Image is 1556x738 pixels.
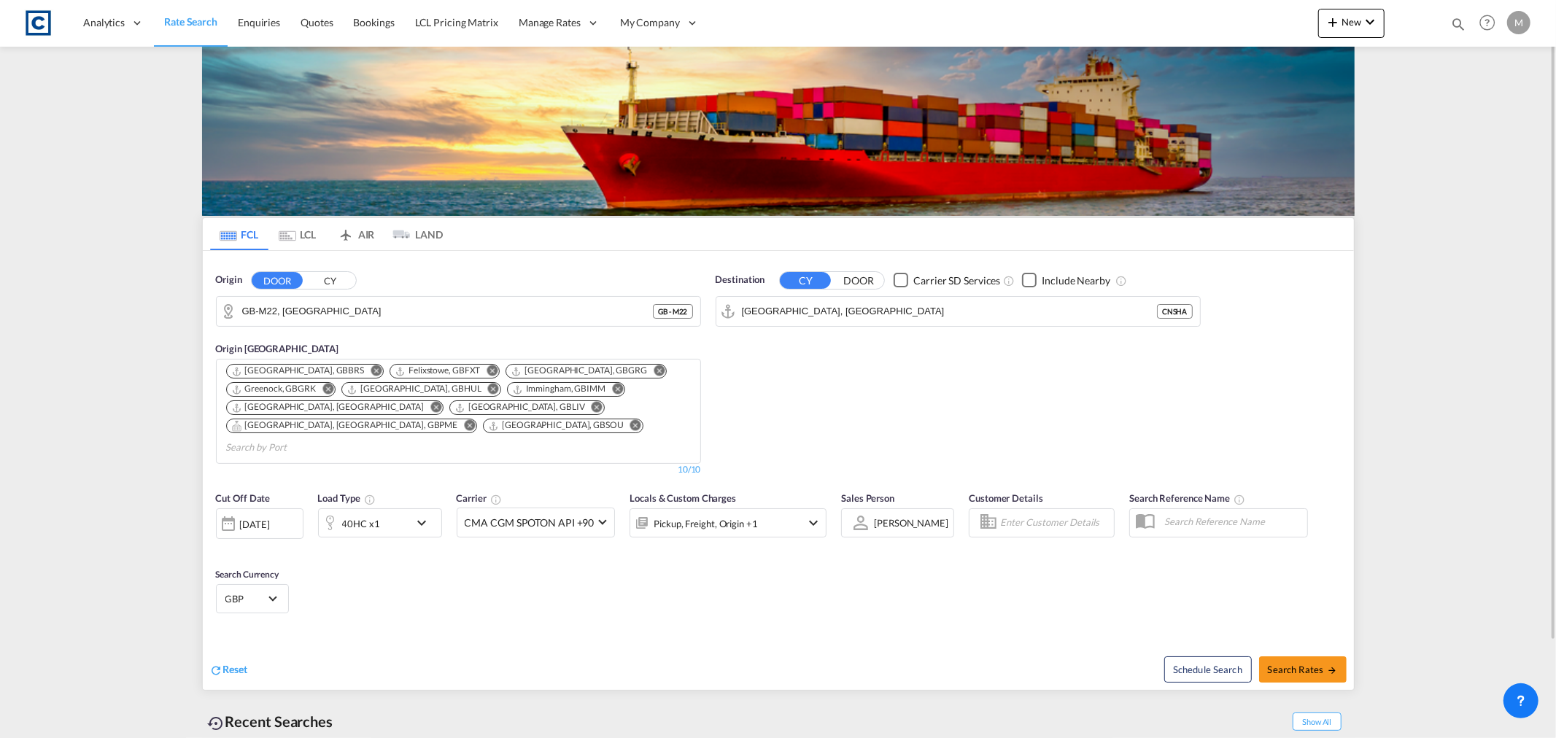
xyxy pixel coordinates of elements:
[224,360,693,459] md-chips-wrap: Chips container. Use arrow keys to select chips.
[327,218,385,250] md-tab-item: AIR
[1450,16,1466,32] md-icon: icon-magnify
[1129,492,1245,504] span: Search Reference Name
[678,464,701,476] div: 10/10
[477,365,499,379] button: Remove
[252,272,303,289] button: DOOR
[223,663,248,675] span: Reset
[231,383,317,395] div: Greenock, GBGRK
[716,273,765,287] span: Destination
[240,518,270,531] div: [DATE]
[301,16,333,28] span: Quotes
[454,401,588,413] div: Press delete to remove this chip.
[644,365,666,379] button: Remove
[164,15,217,28] span: Rate Search
[1115,275,1127,287] md-icon: Unchecked: Ignores neighbouring ports when fetching rates.Checked : Includes neighbouring ports w...
[1475,10,1507,36] div: Help
[512,383,605,395] div: Immingham, GBIMM
[658,306,687,316] span: GB - M22
[805,514,822,532] md-icon: icon-chevron-down
[1361,13,1379,31] md-icon: icon-chevron-down
[841,492,894,504] span: Sales Person
[742,300,1157,322] input: Search by Port
[226,436,365,459] input: Search by Port
[231,365,365,377] div: Bristol, GBBRS
[1318,9,1385,38] button: icon-plus 400-fgNewicon-chevron-down
[231,419,458,432] div: Portsmouth, HAM, GBPME
[22,7,55,39] img: 1fdb9190129311efbfaf67cbb4249bed.jpeg
[620,15,680,30] span: My Company
[347,383,484,395] div: Press delete to remove this chip.
[1327,665,1337,675] md-icon: icon-arrow-right
[1268,664,1338,675] span: Search Rates
[413,514,438,532] md-icon: icon-chevron-down
[1022,273,1110,288] md-checkbox: Checkbox No Ink
[217,297,700,326] md-input-container: GB-M22, Manchester
[479,383,500,397] button: Remove
[216,343,339,354] span: Origin [GEOGRAPHIC_DATA]
[238,16,280,28] span: Enquiries
[364,494,376,505] md-icon: icon-information-outline
[231,401,424,413] div: London Gateway Port, GBLGP
[305,272,356,289] button: CY
[1450,16,1466,38] div: icon-magnify
[313,383,335,397] button: Remove
[202,47,1355,216] img: LCL+%26+FCL+BACKGROUND.png
[1259,656,1347,683] button: Search Ratesicon-arrow-right
[454,401,585,413] div: Liverpool, GBLIV
[216,273,242,287] span: Origin
[488,419,624,432] div: Southampton, GBSOU
[913,273,1000,288] div: Carrier SD Services
[1003,275,1015,287] md-icon: Unchecked: Search for CY (Container Yard) services for all selected carriers.Checked : Search for...
[457,492,502,504] span: Carrier
[231,365,368,377] div: Press delete to remove this chip.
[1000,512,1110,534] input: Enter Customer Details
[511,365,650,377] div: Press delete to remove this chip.
[465,516,595,530] span: CMA CGM SPOTON API +90
[1164,656,1252,683] button: Note: By default Schedule search will only considerorigin ports, destination ports and cut off da...
[216,569,279,580] span: Search Currency
[454,419,476,434] button: Remove
[519,15,581,30] span: Manage Rates
[210,218,268,250] md-tab-item: FCL
[488,419,627,432] div: Press delete to remove this chip.
[242,300,654,322] input: Search by Door
[337,226,355,237] md-icon: icon-airplane
[83,15,125,30] span: Analytics
[208,715,225,732] md-icon: icon-backup-restore
[511,365,647,377] div: Grangemouth, GBGRG
[318,508,442,537] div: 40HC x1icon-chevron-down
[268,218,327,250] md-tab-item: LCL
[231,401,427,413] div: Press delete to remove this chip.
[224,588,281,609] md-select: Select Currency: £ GBPUnited Kingdom Pound
[421,401,443,416] button: Remove
[1324,13,1342,31] md-icon: icon-plus 400-fg
[347,383,481,395] div: Hull, GBHUL
[231,419,461,432] div: Press delete to remove this chip.
[216,537,227,556] md-datepicker: Select
[1157,304,1193,319] div: CNSHA
[1324,16,1379,28] span: New
[1293,712,1341,731] span: Show All
[395,365,480,377] div: Felixstowe, GBFXT
[512,383,608,395] div: Press delete to remove this chip.
[603,383,624,397] button: Remove
[872,512,950,533] md-select: Sales Person: Michael Childs
[780,272,831,289] button: CY
[630,492,736,504] span: Locals & Custom Charges
[1042,273,1110,288] div: Include Nearby
[210,218,444,250] md-pagination-wrapper: Use the left and right arrow keys to navigate between tabs
[354,16,395,28] span: Bookings
[582,401,604,416] button: Remove
[395,365,483,377] div: Press delete to remove this chip.
[630,508,827,537] div: Pickup Freight Origin Factory Stuffingicon-chevron-down
[415,16,498,28] span: LCL Pricing Matrix
[216,508,303,539] div: [DATE]
[342,513,380,534] div: 40HC x1
[318,492,376,504] span: Load Type
[1157,510,1307,532] input: Search Reference Name
[621,419,643,434] button: Remove
[874,517,948,529] div: [PERSON_NAME]
[1507,11,1530,34] div: M
[361,365,383,379] button: Remove
[654,513,757,534] div: Pickup Freight Origin Factory Stuffing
